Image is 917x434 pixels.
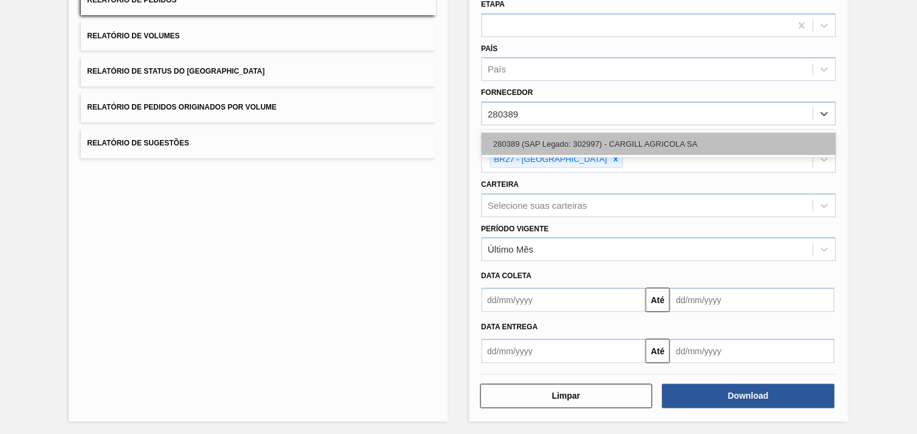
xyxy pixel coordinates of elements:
span: Relatório de Status do [GEOGRAPHIC_DATA] [87,67,265,75]
button: Limpar [480,384,653,408]
div: Último Mês [488,245,534,255]
div: Selecione suas carteiras [488,200,587,211]
label: Carteira [482,180,519,189]
span: Relatório de Sugestões [87,139,189,147]
span: Data entrega [482,323,538,331]
button: Relatório de Pedidos Originados por Volume [81,93,435,122]
button: Até [646,288,670,312]
button: Relatório de Status do [GEOGRAPHIC_DATA] [81,57,435,86]
button: Download [662,384,835,408]
span: Data coleta [482,271,532,280]
label: País [482,44,498,53]
span: Relatório de Volumes [87,32,179,40]
button: Relatório de Volumes [81,21,435,51]
div: País [488,65,507,75]
span: Relatório de Pedidos Originados por Volume [87,103,277,111]
button: Relatório de Sugestões [81,128,435,158]
input: dd/mm/yyyy [670,339,835,363]
input: dd/mm/yyyy [670,288,835,312]
input: dd/mm/yyyy [482,288,646,312]
div: 280389 (SAP Legado: 302997) - CARGILL AGRICOLA SA [482,133,836,155]
label: Período Vigente [482,225,549,233]
label: Fornecedor [482,88,533,97]
div: BR27 - [GEOGRAPHIC_DATA] [491,152,609,167]
button: Até [646,339,670,363]
input: dd/mm/yyyy [482,339,646,363]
